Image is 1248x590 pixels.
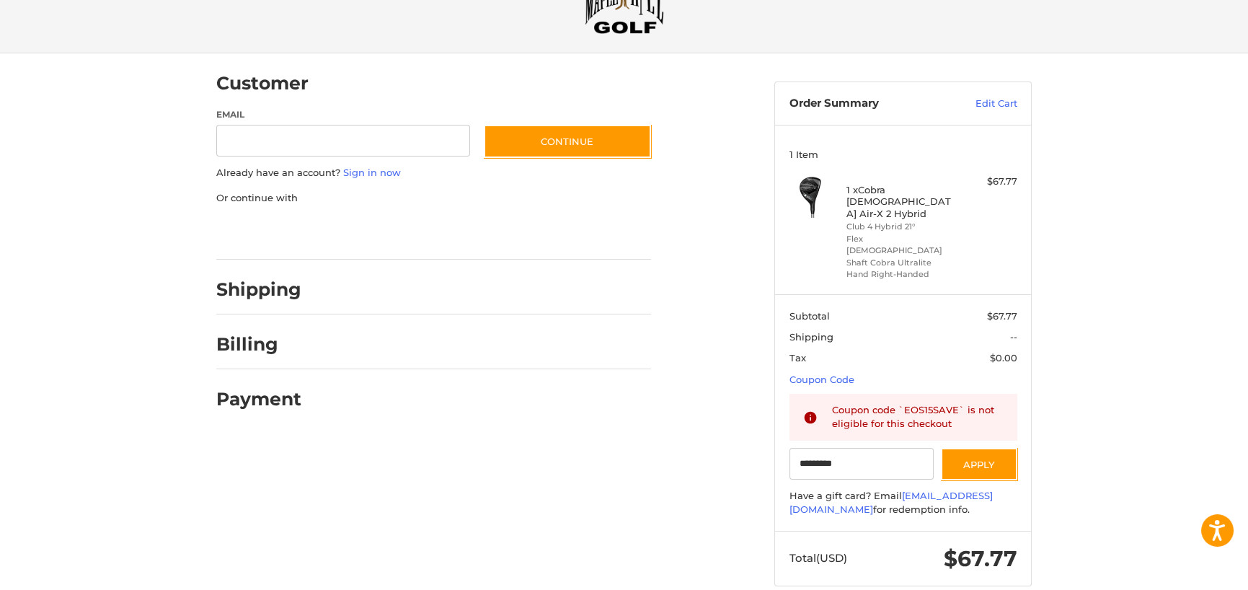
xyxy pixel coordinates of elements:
span: Subtotal [789,310,830,322]
p: Already have an account? [216,166,651,180]
span: $67.77 [987,310,1017,322]
h3: 1 Item [789,149,1017,160]
div: Have a gift card? Email for redemption info. [789,489,1017,517]
span: -- [1010,331,1017,343]
h2: Shipping [216,278,301,301]
iframe: PayPal-paypal [212,219,320,245]
div: $67.77 [960,175,1017,189]
h2: Customer [216,72,309,94]
button: Apply [941,448,1017,480]
h3: Order Summary [789,97,944,111]
iframe: PayPal-paylater [334,219,442,245]
label: Email [216,108,470,121]
h2: Billing [216,333,301,356]
p: Or continue with [216,191,651,206]
iframe: PayPal-venmo [456,219,565,245]
h2: Payment [216,388,301,410]
li: Club 4 Hybrid 21° [846,221,957,233]
a: Sign in now [343,167,401,178]
h4: 1 x Cobra [DEMOGRAPHIC_DATA] Air-X 2 Hybrid [846,184,957,219]
input: Gift Certificate or Coupon Code [789,448,934,480]
li: Hand Right-Handed [846,268,957,281]
span: Tax [789,352,806,364]
div: Coupon code `EOS15SAVE` is not eligible for this checkout [832,403,1004,431]
span: $0.00 [990,352,1017,364]
button: Continue [484,125,651,158]
span: Total (USD) [789,551,847,565]
span: Shipping [789,331,833,343]
a: Edit Cart [944,97,1017,111]
span: $67.77 [944,545,1017,572]
a: Coupon Code [789,374,854,385]
li: Shaft Cobra Ultralite [846,257,957,269]
li: Flex [DEMOGRAPHIC_DATA] [846,233,957,257]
